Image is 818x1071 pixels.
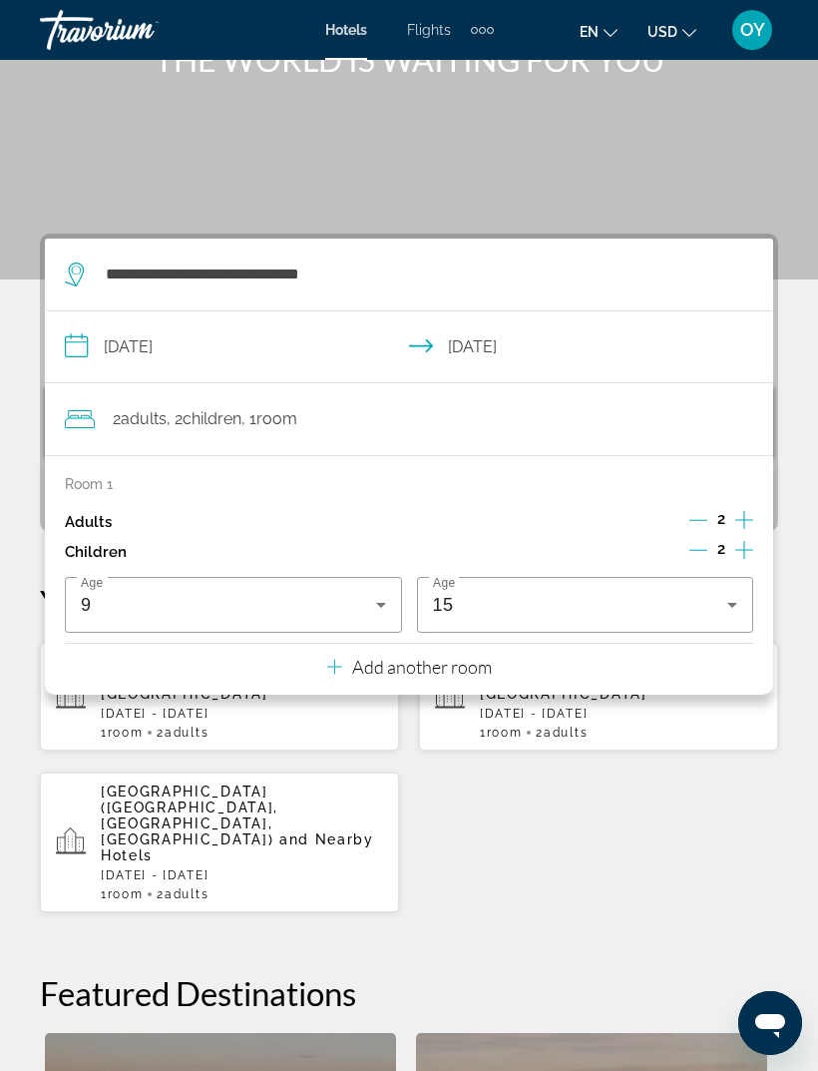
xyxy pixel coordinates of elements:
[580,24,599,40] span: en
[65,476,113,492] p: Room 1
[40,4,239,56] a: Travorium
[165,887,208,901] span: Adults
[689,510,707,534] button: Decrement adults
[536,726,588,740] span: 2
[45,311,773,383] button: Check-in date: Dec 29, 2025 Check-out date: Jan 5, 2026
[325,22,367,38] a: Hotels
[40,772,399,913] button: [GEOGRAPHIC_DATA] ([GEOGRAPHIC_DATA], [GEOGRAPHIC_DATA], [GEOGRAPHIC_DATA]) and Nearby Hotels[DAT...
[352,656,492,678] p: Add another room
[735,537,753,567] button: Increment children
[65,514,112,531] p: Adults
[101,707,383,721] p: [DATE] - [DATE]
[480,726,522,740] span: 1
[735,507,753,537] button: Increment adults
[433,577,455,590] span: Age
[407,22,451,38] a: Flights
[544,726,588,740] span: Adults
[40,973,778,1013] h2: Featured Destinations
[157,887,208,901] span: 2
[241,405,297,433] span: , 1
[101,868,383,882] p: [DATE] - [DATE]
[256,409,297,428] span: Room
[101,726,143,740] span: 1
[45,239,773,527] div: Search widget
[81,577,103,590] span: Age
[327,644,492,685] button: Add another room
[471,14,494,46] button: Extra navigation items
[480,707,762,721] p: [DATE] - [DATE]
[487,726,523,740] span: Room
[101,784,278,847] span: [GEOGRAPHIC_DATA] ([GEOGRAPHIC_DATA], [GEOGRAPHIC_DATA], [GEOGRAPHIC_DATA])
[157,726,208,740] span: 2
[740,20,765,40] span: OY
[738,991,802,1055] iframe: Button to launch messaging window
[113,405,167,433] span: 2
[419,642,778,752] button: Hotels in [GEOGRAPHIC_DATA], [GEOGRAPHIC_DATA], [GEOGRAPHIC_DATA][DATE] - [DATE]1Room2Adults
[40,582,778,622] p: Your Recent Searches
[108,887,144,901] span: Room
[101,887,143,901] span: 1
[580,17,617,46] button: Change language
[108,726,144,740] span: Room
[647,17,696,46] button: Change currency
[40,40,778,80] h1: THE WORLD IS WAITING FOR YOU
[183,409,241,428] span: Children
[433,595,454,615] span: 15
[40,642,399,752] button: Hotels in [GEOGRAPHIC_DATA], [GEOGRAPHIC_DATA], [GEOGRAPHIC_DATA][DATE] - [DATE]1Room2Adults
[717,541,725,557] span: 2
[65,544,127,561] p: Children
[101,831,374,863] span: and Nearby Hotels
[167,405,241,433] span: , 2
[647,24,677,40] span: USD
[45,383,773,455] button: Travelers: 2 adults, 2 children
[717,511,725,527] span: 2
[165,726,208,740] span: Adults
[689,540,707,564] button: Decrement children
[121,409,167,428] span: Adults
[726,9,778,51] button: User Menu
[81,595,92,615] span: 9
